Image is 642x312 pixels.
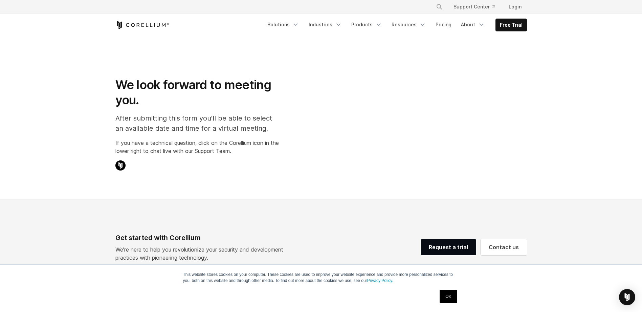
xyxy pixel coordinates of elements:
[115,21,169,29] a: Corellium Home
[115,77,279,108] h1: We look forward to meeting you.
[115,160,126,171] img: Corellium Chat Icon
[433,1,445,13] button: Search
[367,278,393,283] a: Privacy Policy.
[115,113,279,133] p: After submitting this form you'll be able to select an available date and time for a virtual meet...
[496,19,527,31] a: Free Trial
[388,19,430,31] a: Resources
[503,1,527,13] a: Login
[263,19,303,31] a: Solutions
[305,19,346,31] a: Industries
[115,245,289,262] p: We’re here to help you revolutionize your security and development practices with pioneering tech...
[619,289,635,305] div: Open Intercom Messenger
[115,139,279,155] p: If you have a technical question, click on the Corellium icon in the lower right to chat live wit...
[448,1,501,13] a: Support Center
[457,19,489,31] a: About
[431,19,456,31] a: Pricing
[440,290,457,303] a: OK
[428,1,527,13] div: Navigation Menu
[347,19,386,31] a: Products
[115,233,289,243] div: Get started with Corellium
[481,239,527,255] a: Contact us
[183,271,459,284] p: This website stores cookies on your computer. These cookies are used to improve your website expe...
[421,239,476,255] a: Request a trial
[263,19,527,31] div: Navigation Menu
